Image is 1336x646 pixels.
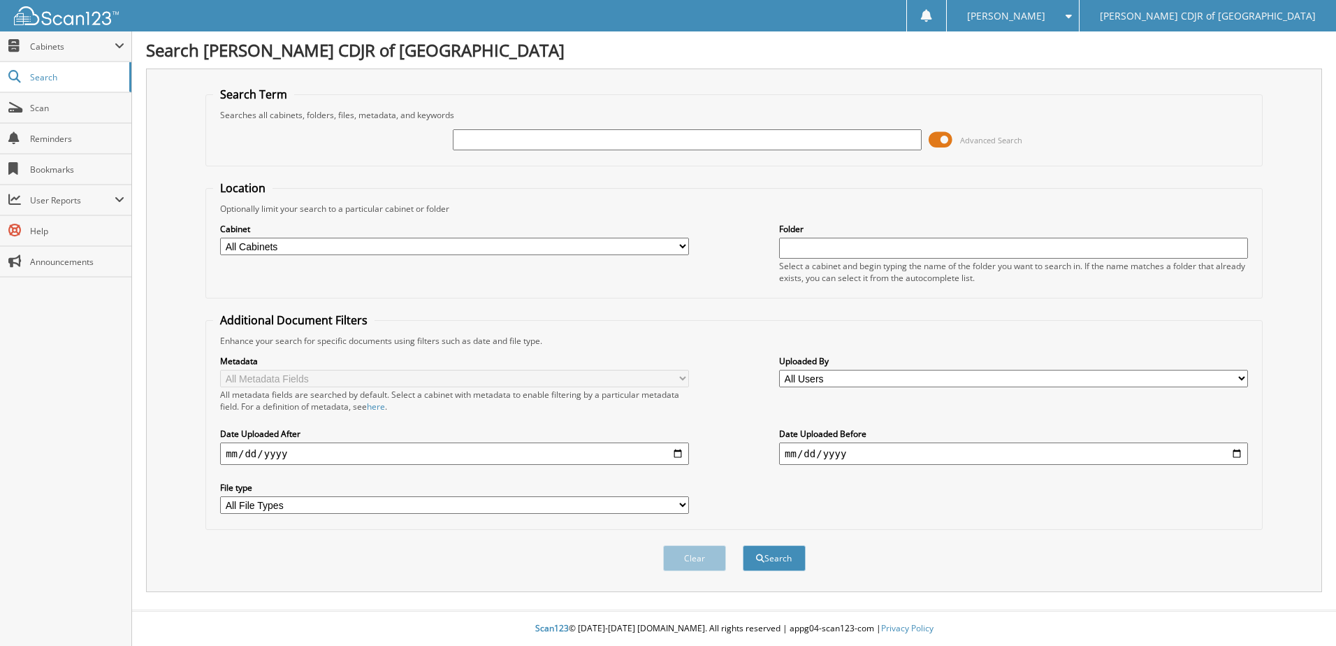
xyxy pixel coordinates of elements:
span: Cabinets [30,41,115,52]
span: [PERSON_NAME] CDJR of [GEOGRAPHIC_DATA] [1100,12,1316,20]
span: [PERSON_NAME] [967,12,1045,20]
span: Search [30,71,122,83]
div: All metadata fields are searched by default. Select a cabinet with metadata to enable filtering b... [220,389,689,412]
legend: Additional Document Filters [213,313,375,328]
div: © [DATE]-[DATE] [DOMAIN_NAME]. All rights reserved | appg04-scan123-com | [132,612,1336,646]
a: Privacy Policy [881,622,934,634]
a: here [367,401,385,412]
div: Select a cabinet and begin typing the name of the folder you want to search in. If the name match... [779,260,1248,284]
div: Enhance your search for specific documents using filters such as date and file type. [213,335,1255,347]
div: Optionally limit your search to a particular cabinet or folder [213,203,1255,215]
label: Date Uploaded After [220,428,689,440]
input: end [779,443,1248,465]
span: Announcements [30,256,124,268]
label: File type [220,482,689,494]
button: Clear [663,545,726,571]
h1: Search [PERSON_NAME] CDJR of [GEOGRAPHIC_DATA] [146,38,1322,62]
label: Cabinet [220,223,689,235]
span: Bookmarks [30,164,124,175]
label: Folder [779,223,1248,235]
span: Scan [30,102,124,114]
label: Date Uploaded Before [779,428,1248,440]
input: start [220,443,689,465]
span: Advanced Search [960,135,1022,145]
img: scan123-logo-white.svg [14,6,119,25]
legend: Search Term [213,87,294,102]
div: Searches all cabinets, folders, files, metadata, and keywords [213,109,1255,121]
span: Scan123 [535,622,569,634]
button: Search [743,545,806,571]
label: Metadata [220,355,689,367]
legend: Location [213,180,273,196]
span: Help [30,225,124,237]
span: User Reports [30,194,115,206]
label: Uploaded By [779,355,1248,367]
span: Reminders [30,133,124,145]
